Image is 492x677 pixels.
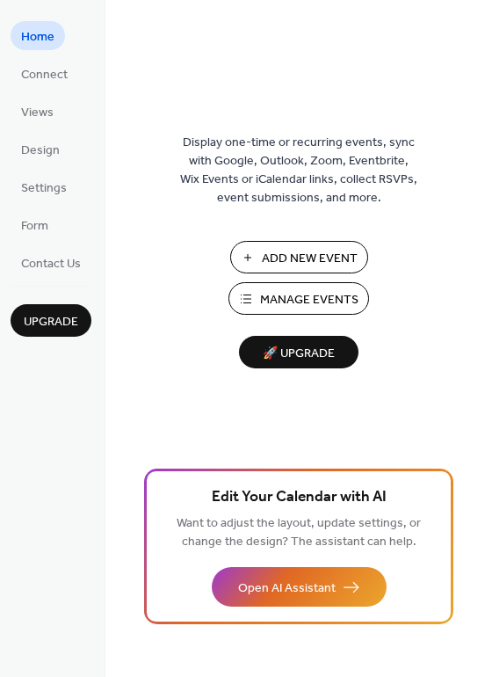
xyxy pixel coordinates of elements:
[21,142,60,160] span: Design
[212,567,387,607] button: Open AI Assistant
[212,485,387,510] span: Edit Your Calendar with AI
[228,282,369,315] button: Manage Events
[238,579,336,598] span: Open AI Assistant
[11,248,91,277] a: Contact Us
[239,336,358,368] button: 🚀 Upgrade
[21,104,54,122] span: Views
[11,59,78,88] a: Connect
[21,255,81,273] span: Contact Us
[21,217,48,236] span: Form
[250,342,348,366] span: 🚀 Upgrade
[180,134,417,207] span: Display one-time or recurring events, sync with Google, Outlook, Zoom, Eventbrite, Wix Events or ...
[21,66,68,84] span: Connect
[260,291,358,309] span: Manage Events
[21,28,54,47] span: Home
[230,241,368,273] button: Add New Event
[11,172,77,201] a: Settings
[11,21,65,50] a: Home
[177,512,421,554] span: Want to adjust the layout, update settings, or change the design? The assistant can help.
[24,313,78,331] span: Upgrade
[262,250,358,268] span: Add New Event
[11,210,59,239] a: Form
[21,179,67,198] span: Settings
[11,135,70,164] a: Design
[11,97,64,126] a: Views
[11,304,91,337] button: Upgrade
